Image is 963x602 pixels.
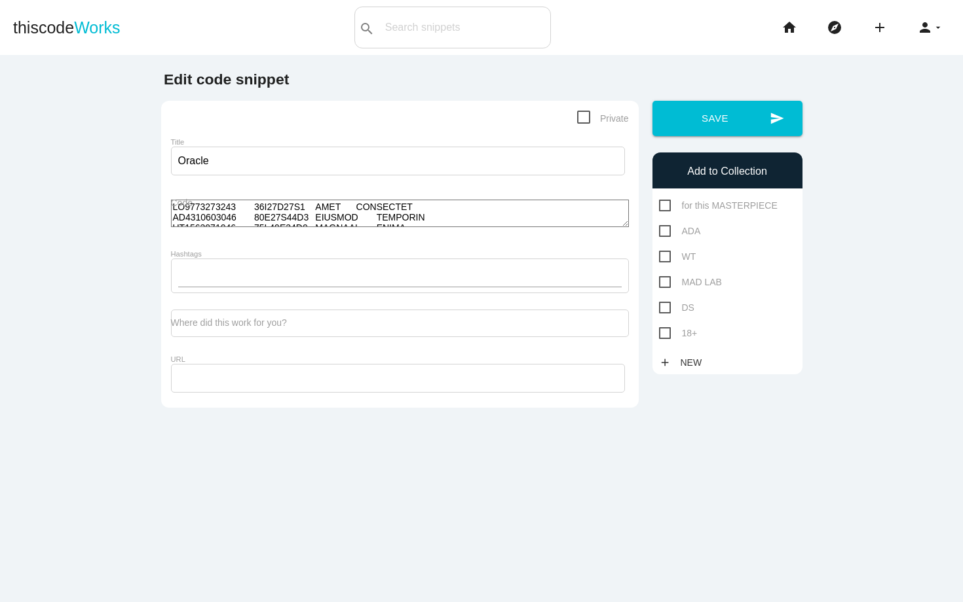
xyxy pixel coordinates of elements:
[171,198,193,208] label: Code
[359,8,375,50] i: search
[659,300,694,316] span: DS
[659,223,701,239] span: ADA
[659,351,671,374] i: add
[659,249,696,265] span: WT
[577,111,629,127] span: Private
[379,14,550,41] input: Search snippets
[659,274,722,291] span: MAD LAB
[659,351,709,374] a: addNew
[171,355,185,363] label: URL
[171,138,185,146] label: Title
[652,101,802,136] button: sendSave
[171,200,629,227] textarea: LO9773273243 36I27D27S1 AMET CONSECTET AD4310603046 80E27S44D3 EIUSMOD TEMPORIN UT1563071046 75L4...
[827,7,842,48] i: explore
[13,7,121,48] a: thiscodeWorks
[933,7,943,48] i: arrow_drop_down
[171,317,287,328] label: Where did this work for you?
[74,18,120,37] span: Works
[659,198,778,214] span: for this MASTERPIECE
[770,101,784,136] i: send
[659,166,796,177] h6: Add to Collection
[917,7,933,48] i: person
[164,71,289,88] b: Edit code snippet
[355,7,379,48] button: search
[659,325,698,342] span: 18+
[782,7,797,48] i: home
[171,250,202,258] label: Hashtags
[872,7,888,48] i: add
